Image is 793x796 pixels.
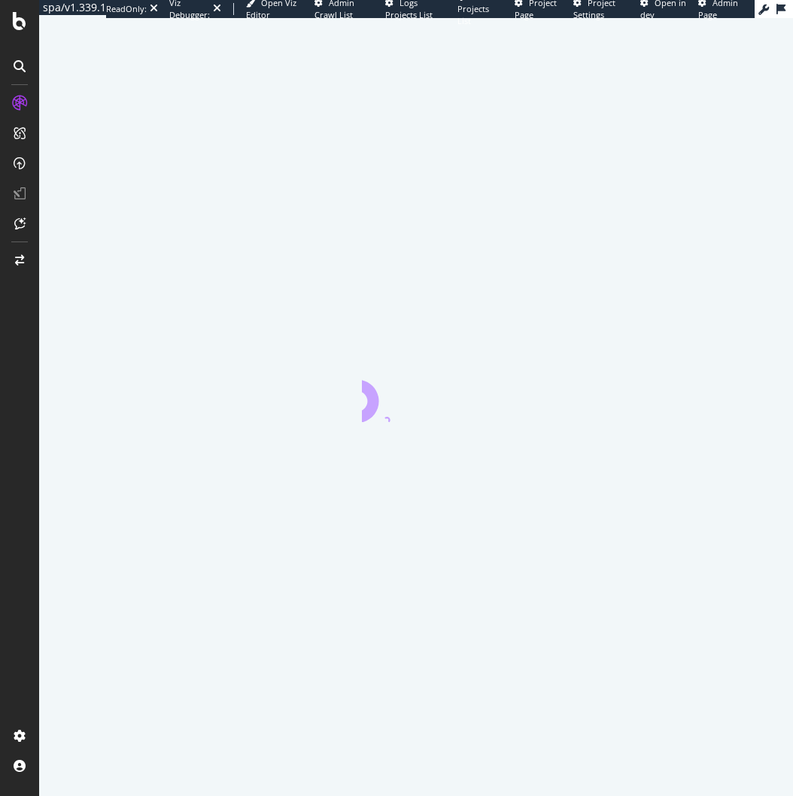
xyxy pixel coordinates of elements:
div: ReadOnly: [106,3,147,15]
div: animation [362,368,470,422]
span: Projects List [457,3,489,26]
